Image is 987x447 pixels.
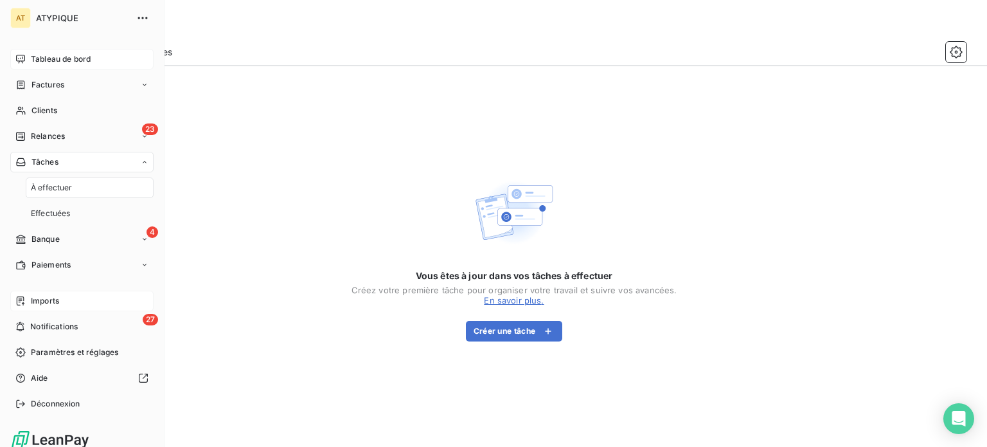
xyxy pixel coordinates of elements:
span: À effectuer [31,182,73,194]
span: Clients [31,105,57,116]
span: 23 [142,123,158,135]
span: Relances [31,131,65,142]
div: AT [10,8,31,28]
span: Vous êtes à jour dans vos tâches à effectuer [416,269,613,282]
span: 27 [143,314,158,325]
span: Factures [31,79,64,91]
span: Paramètres et réglages [31,347,118,358]
span: Aide [31,372,48,384]
img: Empty state [473,172,555,254]
span: Imports [31,295,59,307]
div: Créez votre première tâche pour organiser votre travail et suivre vos avancées. [351,285,677,295]
span: 4 [147,226,158,238]
span: Déconnexion [31,398,80,410]
span: Tableau de bord [31,53,91,65]
div: Open Intercom Messenger [943,403,974,434]
span: Banque [31,233,60,245]
span: Paiements [31,259,71,271]
a: En savoir plus. [484,295,544,306]
span: Effectuées [31,208,71,219]
a: Aide [10,368,154,388]
span: Notifications [30,321,78,333]
button: Créer une tâche [466,321,563,342]
span: Tâches [31,156,58,168]
span: ATYPIQUE [36,13,129,23]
